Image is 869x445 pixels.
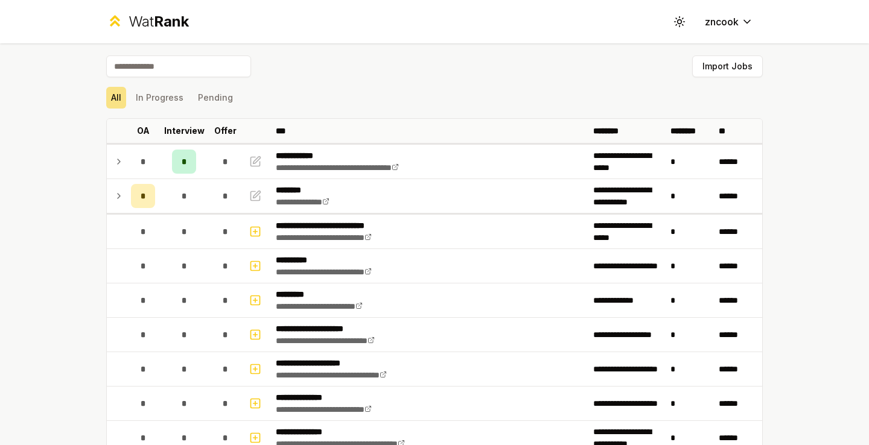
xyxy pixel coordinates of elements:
[106,12,189,31] a: WatRank
[214,125,237,137] p: Offer
[131,87,188,109] button: In Progress
[193,87,238,109] button: Pending
[164,125,205,137] p: Interview
[154,13,189,30] span: Rank
[705,14,739,29] span: zncook
[692,55,763,77] button: Import Jobs
[129,12,189,31] div: Wat
[106,87,126,109] button: All
[137,125,150,137] p: OA
[695,11,763,33] button: zncook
